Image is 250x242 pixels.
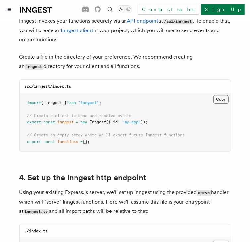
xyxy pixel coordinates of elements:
button: Toggle navigation [5,5,13,13]
a: Inngest client [61,27,94,33]
span: ({ id [106,120,118,124]
span: = [81,139,83,144]
a: API endpoint [127,18,159,24]
span: { Inngest } [41,100,67,105]
span: "inngest" [78,100,99,105]
a: Sign Up [201,4,245,15]
button: Toggle dark mode [117,5,132,13]
span: []; [83,139,90,144]
span: }); [141,120,148,124]
span: export [27,139,41,144]
span: // Create a client to send and receive events [27,113,132,118]
span: ; [99,100,102,105]
span: const [44,139,55,144]
button: Copy [213,95,229,104]
code: ./index.ts [25,229,48,233]
span: functions [58,139,78,144]
button: Find something... [106,5,114,13]
code: inngest.ts [24,209,49,214]
code: inngest [25,64,43,70]
span: : [118,120,120,124]
span: = [76,120,78,124]
a: Contact sales [138,4,198,15]
p: Using your existing Express.js server, we'll set up Inngest using the provided handler which will... [19,188,231,216]
p: Create a file in the directory of your preference. We recommend creating an directory for your cl... [19,52,231,71]
code: serve [197,190,211,196]
p: Inngest invokes your functions securely via an at . To enable that, you will create an in your pr... [19,16,231,44]
span: new [81,120,88,124]
code: src/inngest/index.ts [25,84,71,89]
span: "my-app" [123,120,141,124]
span: export [27,120,41,124]
span: from [67,100,76,105]
span: const [44,120,55,124]
span: import [27,100,41,105]
code: /api/inngest [163,19,193,24]
span: Inngest [90,120,106,124]
span: inngest [58,120,74,124]
a: 4. Set up the Inngest http endpoint [19,173,147,182]
span: // Create an empty array where we'll export future Inngest functions [27,133,185,137]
